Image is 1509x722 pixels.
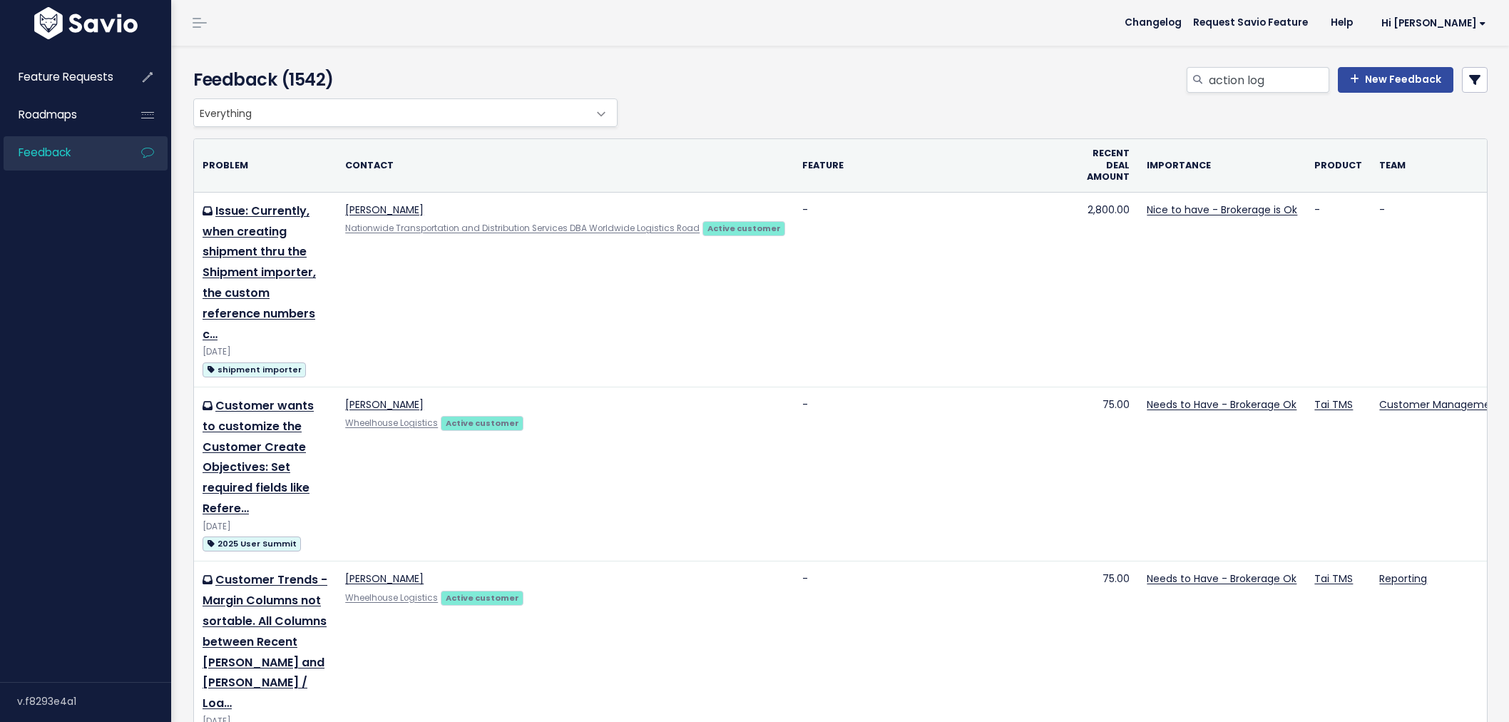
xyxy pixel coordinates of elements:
[194,139,337,192] th: Problem
[345,203,424,217] a: [PERSON_NAME]
[203,345,328,360] div: [DATE]
[203,519,328,534] div: [DATE]
[203,534,301,552] a: 2025 User Summit
[1078,139,1138,192] th: Recent deal amount
[4,61,118,93] a: Feature Requests
[1147,203,1297,217] a: Nice to have - Brokerage is Ok
[19,107,77,122] span: Roadmaps
[345,223,700,234] a: Nationwide Transportation and Distribution Services DBA Worldwide Logistics Road
[203,397,314,517] a: Customer wants to customize the Customer Create Objectives: Set required fields like Refere…
[1125,18,1182,28] span: Changelog
[193,98,618,127] span: Everything
[1314,397,1353,412] a: Tai TMS
[203,571,327,711] a: Customer Trends - Margin Columns not sortable. All Columns between Recent [PERSON_NAME] and [PERS...
[794,139,1078,192] th: Feature
[441,415,523,429] a: Active customer
[345,571,424,586] a: [PERSON_NAME]
[446,417,519,429] strong: Active customer
[1379,397,1501,412] a: Customer Management
[794,387,1078,561] td: -
[1364,12,1498,34] a: Hi [PERSON_NAME]
[441,590,523,604] a: Active customer
[193,67,610,93] h4: Feedback (1542)
[337,139,794,192] th: Contact
[1319,12,1364,34] a: Help
[345,397,424,412] a: [PERSON_NAME]
[4,98,118,131] a: Roadmaps
[1314,571,1353,586] a: Tai TMS
[1306,192,1371,387] td: -
[31,7,141,39] img: logo-white.9d6f32f41409.svg
[194,99,588,126] span: Everything
[707,223,781,234] strong: Active customer
[4,136,118,169] a: Feedback
[1078,387,1138,561] td: 75.00
[1147,397,1296,412] a: Needs to Have - Brokerage Ok
[1207,67,1329,93] input: Search feedback...
[203,360,306,378] a: shipment importer
[446,592,519,604] strong: Active customer
[702,220,785,235] a: Active customer
[1138,139,1306,192] th: Importance
[794,192,1078,387] td: -
[203,537,301,551] span: 2025 User Summit
[1338,67,1453,93] a: New Feedback
[203,362,306,377] span: shipment importer
[19,69,113,84] span: Feature Requests
[19,145,71,160] span: Feedback
[203,203,316,342] a: Issue: Currently, when creating shipment thru the Shipment importer, the custom reference numbers c…
[1182,12,1319,34] a: Request Savio Feature
[1078,192,1138,387] td: 2,800.00
[345,592,438,604] a: Wheelhouse Logistics
[17,683,171,720] div: v.f8293e4a1
[1381,18,1486,29] span: Hi [PERSON_NAME]
[1306,139,1371,192] th: Product
[1147,571,1296,586] a: Needs to Have - Brokerage Ok
[1379,571,1427,586] a: Reporting
[345,417,438,429] a: Wheelhouse Logistics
